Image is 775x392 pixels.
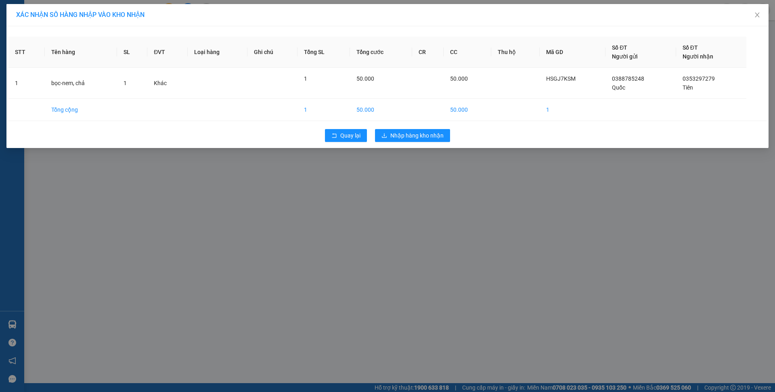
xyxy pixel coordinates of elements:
span: WIGFG3B6 [63,14,100,23]
td: Khác [147,68,188,99]
span: Quay lại [340,131,360,140]
td: 50.000 [444,99,491,121]
span: Tiên [683,84,693,91]
span: 0388785248 [612,75,644,82]
span: download [381,133,387,139]
span: 50.000 [356,75,374,82]
td: 50.000 [350,99,412,121]
span: Người nhận [683,53,713,60]
span: 1 [304,75,307,82]
span: 0353297279 [683,75,715,82]
td: 1 [540,99,606,121]
th: Tổng SL [297,37,350,68]
td: bọc-nem, chả [45,68,117,99]
span: Số ĐT [612,44,627,51]
span: Số ĐT [683,44,698,51]
button: Close [746,4,769,27]
strong: Nhà xe Mỹ Loan [3,3,40,26]
td: 1 [297,99,350,121]
span: Nhập hàng kho nhận [390,131,444,140]
th: Thu hộ [491,37,540,68]
span: XÁC NHẬN SỐ HÀNG NHẬP VÀO KHO NHẬN [16,11,145,19]
th: Tên hàng [45,37,117,68]
th: STT [8,37,45,68]
th: Mã GD [540,37,606,68]
td: 1 [8,68,45,99]
th: CR [412,37,444,68]
button: rollbackQuay lại [325,129,367,142]
th: Ghi chú [247,37,298,68]
button: downloadNhập hàng kho nhận [375,129,450,142]
th: Loại hàng [188,37,247,68]
span: 0968278298 [3,52,40,60]
span: Người gửi [612,53,638,60]
td: Tổng cộng [45,99,117,121]
span: 1 [124,80,127,86]
span: HSGJ7KSM [546,75,576,82]
th: Tổng cước [350,37,412,68]
span: 50.000 [450,75,468,82]
th: SL [117,37,147,68]
span: 33 Bác Ái, P Phước Hội, TX Lagi [3,28,38,51]
span: close [754,12,760,18]
span: Quốc [612,84,625,91]
span: rollback [331,133,337,139]
th: ĐVT [147,37,188,68]
th: CC [444,37,491,68]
